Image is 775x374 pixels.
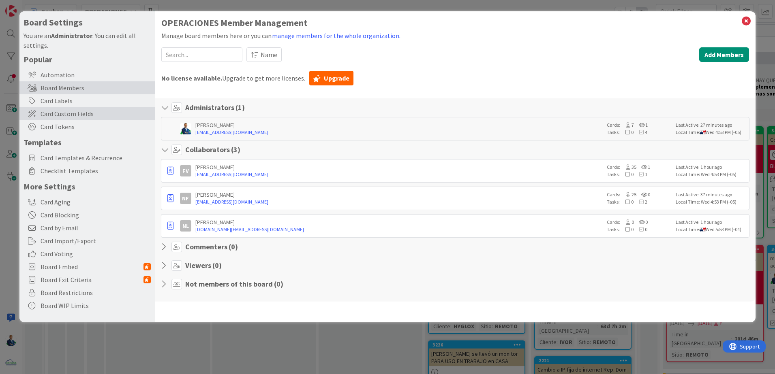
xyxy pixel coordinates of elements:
h4: Board Settings [24,17,151,28]
div: Board Members [19,81,155,94]
span: Card Voting [41,249,151,259]
div: Card Blocking [19,208,155,221]
div: Cards: [607,121,672,129]
span: Checklist Templates [41,166,151,176]
span: 1 [634,122,648,128]
div: [PERSON_NAME] [195,191,603,198]
div: Local Time: Wed 4:53 PM (-05) [676,129,747,136]
b: Administrator [51,32,92,40]
span: 0 [620,199,634,205]
span: 0 [620,129,634,135]
span: 1 [634,171,647,177]
a: [DOMAIN_NAME][EMAIL_ADDRESS][DOMAIN_NAME] [195,226,603,233]
h5: Popular [24,54,151,64]
div: Cards: [607,219,672,226]
div: NF [180,193,191,204]
div: Local Time: Wed 4:53 PM (-05) [676,171,747,178]
span: 4 [634,129,647,135]
div: [PERSON_NAME] [195,219,603,226]
button: Name [246,47,282,62]
span: ( 0 ) [229,242,238,251]
div: Last Active: 1 hour ago [676,164,747,171]
span: ( 1 ) [235,103,245,112]
span: 0 [620,219,634,225]
span: 0 [636,191,650,198]
div: Cards: [607,164,672,171]
a: [EMAIL_ADDRESS][DOMAIN_NAME] [195,171,603,178]
div: Last Active: 27 minutes ago [676,121,747,129]
span: ( 0 ) [212,261,222,270]
div: [PERSON_NAME] [195,164,603,171]
div: Last Active: 1 hour ago [676,219,747,226]
h5: More Settings [24,181,151,191]
div: Cards: [607,191,672,198]
input: Search... [161,47,242,62]
span: Card Tokens [41,122,151,132]
img: GA [180,123,191,134]
button: manage members for the whole organization. [272,30,401,41]
span: 0 [634,226,647,232]
span: ( 0 ) [274,279,283,289]
span: Board Embed [41,262,143,272]
div: FV [180,165,191,176]
div: Card Aging [19,195,155,208]
img: pa.png [700,227,705,232]
span: Support [17,1,37,11]
span: Upgrade to get more licenses. [161,73,305,83]
div: NL [180,220,191,232]
div: Card Labels [19,94,155,107]
button: Add Members [699,47,749,62]
h4: Viewers [185,261,222,270]
span: Card Templates & Recurrence [41,153,151,163]
h4: Collaborators [185,145,240,154]
span: ( 3 ) [231,145,240,154]
span: Card by Email [41,223,151,233]
div: Tasks: [607,171,672,178]
div: Last Active: 37 minutes ago [676,191,747,198]
span: 0 [634,219,648,225]
div: Tasks: [607,129,672,136]
div: Local Time: Wed 4:53 PM (-05) [676,198,747,206]
span: Card Custom Fields [41,109,151,119]
img: pa.png [700,130,705,134]
span: Board Exit Criteria [41,275,143,285]
span: 0 [620,171,634,177]
div: You are an . You can edit all settings. [24,31,151,50]
span: 25 [620,191,636,198]
div: Manage board members here or you can [161,30,749,41]
div: Local Time: Wed 5:53 PM (-04) [676,226,747,233]
div: Tasks: [607,198,672,206]
div: Automation [19,68,155,81]
h1: OPERACIONES Member Management [161,18,749,28]
a: Upgrade [309,71,353,85]
h4: Commenters [185,242,238,251]
div: Tasks: [607,226,672,233]
span: Board Restrictions [41,288,151,297]
div: Card Import/Export [19,234,155,247]
span: Name [261,50,277,59]
a: [EMAIL_ADDRESS][DOMAIN_NAME] [195,198,603,206]
b: No license available. [161,74,222,82]
div: [PERSON_NAME] [195,121,603,129]
span: 0 [620,226,634,232]
a: [EMAIL_ADDRESS][DOMAIN_NAME] [195,129,603,136]
h4: Not members of this board [185,280,283,289]
span: 2 [634,199,647,205]
span: 7 [620,122,634,128]
h4: Administrators [185,103,245,112]
span: 1 [636,164,650,170]
span: 35 [620,164,636,170]
div: Board WIP Limits [19,299,155,312]
h5: Templates [24,137,151,147]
